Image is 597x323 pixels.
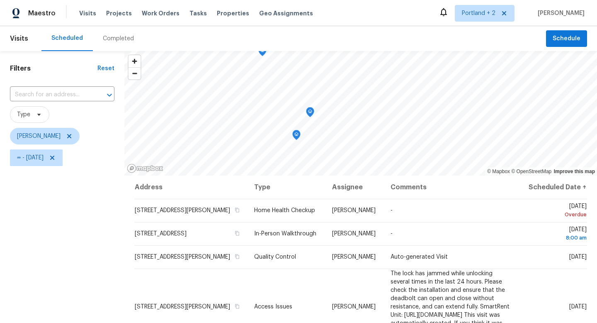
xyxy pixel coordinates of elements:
span: - [391,231,393,237]
span: [PERSON_NAME] [17,132,61,140]
div: Map marker [306,107,314,120]
div: 8:00 am [527,234,587,242]
th: Comments [384,176,520,199]
span: [STREET_ADDRESS][PERSON_NAME] [135,254,230,260]
a: OpenStreetMap [511,169,551,174]
a: Improve this map [554,169,595,174]
span: Zoom out [129,68,141,79]
span: Tasks [189,10,207,16]
div: Overdue [527,210,587,219]
span: Home Health Checkup [254,208,315,213]
button: Copy Address [233,303,241,310]
span: Projects [106,9,132,17]
span: Work Orders [142,9,180,17]
button: Open [104,89,115,101]
span: [STREET_ADDRESS][PERSON_NAME] [135,304,230,310]
span: [STREET_ADDRESS][PERSON_NAME] [135,208,230,213]
span: [DATE] [569,304,587,310]
span: [DATE] [527,227,587,242]
span: [DATE] [569,254,587,260]
div: Reset [97,64,114,73]
input: Search for an address... [10,88,91,101]
span: Type [17,110,30,119]
button: Zoom out [129,67,141,79]
span: Quality Control [254,254,296,260]
span: Portland + 2 [462,9,495,17]
span: [PERSON_NAME] [332,254,376,260]
span: [STREET_ADDRESS] [135,231,187,237]
h1: Filters [10,64,97,73]
button: Copy Address [233,206,241,214]
button: Copy Address [233,253,241,260]
span: Visits [79,9,96,17]
span: [PERSON_NAME] [332,231,376,237]
th: Type [248,176,325,199]
div: Map marker [292,130,301,143]
div: Scheduled [51,34,83,42]
span: [PERSON_NAME] [534,9,585,17]
span: Properties [217,9,249,17]
span: Auto-generated Visit [391,254,448,260]
span: In-Person Walkthrough [254,231,316,237]
span: Visits [10,29,28,48]
span: Geo Assignments [259,9,313,17]
th: Address [134,176,248,199]
th: Scheduled Date ↑ [520,176,587,199]
span: [PERSON_NAME] [332,304,376,310]
div: Completed [103,34,134,43]
span: Schedule [553,34,580,44]
button: Schedule [546,30,587,47]
a: Mapbox [487,169,510,174]
div: Map marker [258,46,267,59]
span: [PERSON_NAME] [332,208,376,213]
button: Zoom in [129,55,141,67]
span: ∞ - [DATE] [17,154,44,162]
span: - [391,208,393,213]
span: [DATE] [527,203,587,219]
th: Assignee [325,176,384,199]
span: Maestro [28,9,56,17]
span: Access Issues [254,304,292,310]
button: Copy Address [233,230,241,237]
a: Mapbox homepage [127,164,163,173]
canvas: Map [124,51,597,176]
